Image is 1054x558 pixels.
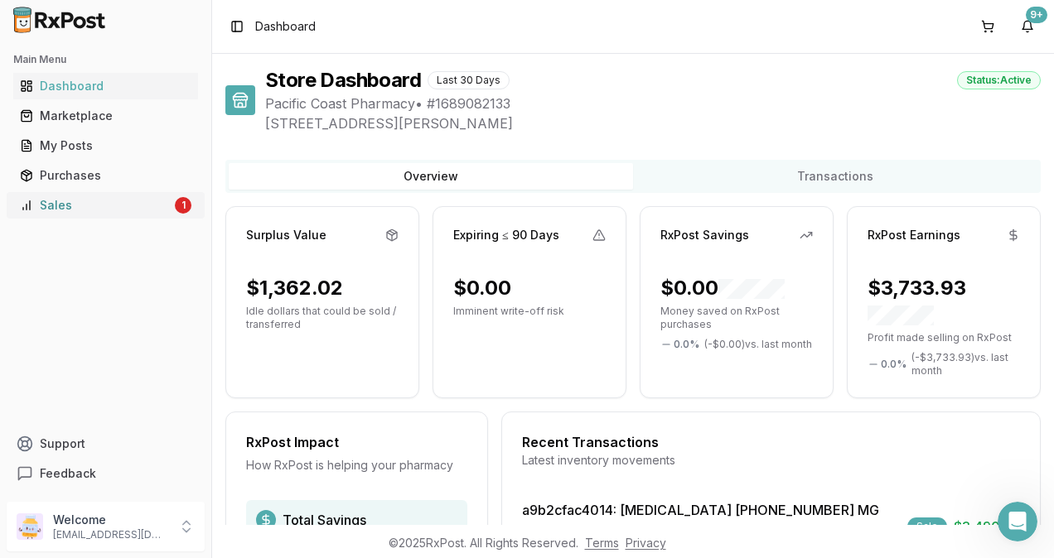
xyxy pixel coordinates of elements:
div: RxPost Earnings [868,227,960,243]
div: Recent Transactions [522,432,1020,452]
div: Status: Active [957,71,1041,89]
div: Latest inventory movements [522,452,1020,469]
div: Expiring ≤ 90 Days [453,227,559,243]
button: Sales1 [7,192,205,219]
div: 1 [175,197,191,214]
span: Feedback [40,465,96,482]
div: $1,362.02 [246,275,343,301]
h1: Store Dashboard [265,67,421,94]
button: 9+ [1014,13,1041,40]
div: Last 30 Days [428,71,510,89]
p: Welcome [53,512,168,528]
div: Sale [907,517,947,536]
span: 0.0 % [881,358,907,371]
div: Surplus Value [246,227,326,243]
div: $3,733.93 [868,275,1020,328]
a: Purchases [13,161,198,190]
button: Marketplace [7,103,205,129]
button: Dashboard [7,73,205,99]
span: $3,490.93 [954,517,1020,536]
button: Feedback [7,459,205,488]
p: Idle dollars that could be sold / transferred [246,305,399,331]
span: Total Savings [283,510,366,530]
div: Purchases [20,167,191,184]
div: Sales [20,197,172,214]
div: RxPost Impact [246,432,467,452]
img: RxPost Logo [7,7,113,33]
p: Imminent write-off risk [453,305,606,318]
span: ( - $0.00 ) vs. last month [704,338,812,351]
h2: Main Menu [13,53,198,66]
iframe: Intercom live chat [998,502,1037,541]
div: My Posts [20,137,191,154]
button: Transactions [633,163,1037,190]
p: Profit made selling on RxPost [868,331,1020,344]
a: Terms [585,536,619,550]
a: a9b2cfac4014: [MEDICAL_DATA] [PHONE_NUMBER] MG TABS [522,502,879,538]
a: Marketplace [13,101,198,131]
div: $0.00 [453,275,511,301]
a: Dashboard [13,71,198,101]
div: How RxPost is helping your pharmacy [246,457,467,474]
a: Sales1 [13,190,198,220]
div: Marketplace [20,108,191,124]
button: Support [7,429,205,459]
button: My Posts [7,132,205,159]
nav: breadcrumb [255,18,316,35]
span: ( - $3,733.93 ) vs. last month [911,351,1020,378]
span: [STREET_ADDRESS][PERSON_NAME] [265,113,1041,133]
div: 9+ [1026,7,1047,23]
a: My Posts [13,131,198,161]
a: Privacy [626,536,666,550]
button: Overview [229,163,633,190]
p: [EMAIL_ADDRESS][DOMAIN_NAME] [53,528,168,541]
span: 0.0 % [674,338,699,351]
div: Dashboard [20,78,191,94]
p: Money saved on RxPost purchases [660,305,813,331]
div: RxPost Savings [660,227,749,243]
button: Purchases [7,162,205,189]
div: $0.00 [660,275,785,301]
img: User avatar [17,513,43,540]
span: Pacific Coast Pharmacy • # 1689082133 [265,94,1041,113]
span: Dashboard [255,18,316,35]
